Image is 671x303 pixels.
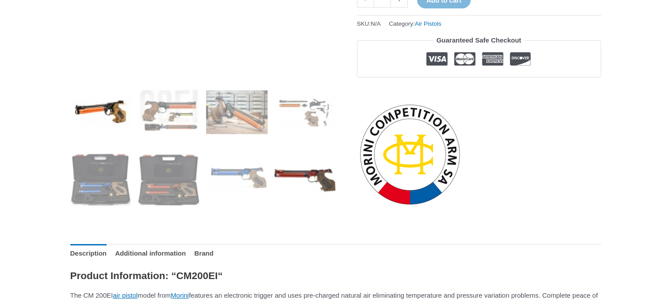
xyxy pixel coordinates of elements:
[70,244,107,263] a: Description
[415,20,441,27] a: Air Pistols
[70,81,132,143] img: CM200EI
[138,149,199,211] img: Morini CM200EI - Image 6
[274,149,336,211] img: Morini CM200EI - Image 8
[357,18,381,29] span: SKU:
[357,101,463,208] a: Morini
[70,270,218,281] b: Product Information: “CM200EI
[274,81,336,143] img: Morini CM200EI - Image 4
[70,149,132,211] img: Morini CM200EI - Image 5
[218,270,222,281] b: “
[206,81,268,143] img: Morini CM200EI - Image 3
[115,244,186,263] a: Additional information
[138,81,199,143] img: Morini CM200EI - Image 2
[371,20,381,27] span: N/A
[113,291,138,299] a: air pistol
[433,34,525,47] legend: Guaranteed Safe Checkout
[194,244,213,263] a: Brand
[389,18,441,29] span: Category:
[171,291,189,299] a: Morini
[357,84,601,95] iframe: Customer reviews powered by Trustpilot
[206,149,268,211] img: Morini CM200EI - Image 7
